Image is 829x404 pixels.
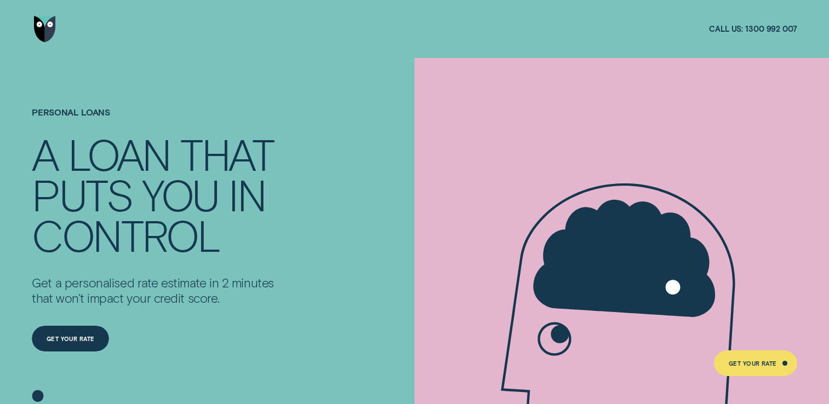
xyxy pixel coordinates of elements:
[32,326,109,352] a: GET YOUR RATE
[68,134,170,174] div: LOAN
[745,24,797,34] span: 1300 992 007
[32,174,132,215] div: PUTS
[32,107,284,134] h1: Personal Loans
[32,134,284,255] h4: A LOAN THAT PUTS YOU IN CONTROL
[180,134,273,174] div: THAT
[32,275,284,306] p: Get a personalised rate estimate in 2 minutes that won't impact your credit score.
[142,174,218,215] div: YOU
[34,16,56,42] img: Wisr
[714,350,797,377] a: GET YOUR RATE
[32,215,219,255] div: CONTROL
[709,24,797,34] a: Call us:1300 992 007
[228,174,265,215] div: IN
[32,134,58,174] div: A
[709,24,743,34] span: Call us:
